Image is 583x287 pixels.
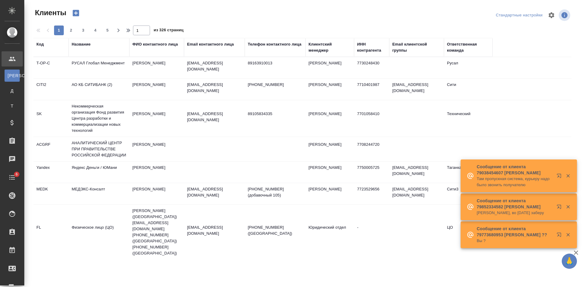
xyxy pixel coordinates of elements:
p: [PERSON_NAME], во [DATE] заберу [477,210,553,216]
td: РУСАЛ Глобал Менеджмент [69,57,129,78]
span: 4 [90,27,100,33]
td: [PERSON_NAME] [129,162,184,183]
td: 7708244720 [354,138,389,160]
td: Сити [444,79,493,100]
td: Таганка [444,162,493,183]
td: ACGRF [33,138,69,160]
td: [PERSON_NAME] [305,183,354,204]
td: T-OP-C [33,57,69,78]
td: 7701058410 [354,108,389,129]
p: [PHONE_NUMBER] [248,82,302,88]
td: [PERSON_NAME] [129,108,184,129]
div: split button [494,11,544,20]
td: АО КБ СИТИБАНК (2) [69,79,129,100]
td: [PERSON_NAME] [305,138,354,160]
button: Закрыть [562,204,574,210]
div: Код [36,41,44,47]
div: Ответственная команда [447,41,489,53]
td: Некоммерческая организация Фонд развития Центра разработки и коммерциализации новых технологий [69,100,129,137]
a: Д [5,85,20,97]
div: ФИО контактного лица [132,41,178,47]
button: Открыть в новой вкладке [553,201,568,215]
span: [PERSON_NAME] [8,73,17,79]
td: Яндекс Деньги / ЮМани [69,162,129,183]
td: Физическое лицо (ЦО) [69,221,129,243]
td: Технический [444,108,493,129]
td: [PERSON_NAME] [305,162,354,183]
p: [EMAIL_ADDRESS][DOMAIN_NAME] [187,224,242,237]
p: Сообщение от клиента 79038454607 [PERSON_NAME] [477,164,553,176]
td: [PERSON_NAME] [129,79,184,100]
td: Юридический отдел [305,221,354,243]
td: [PERSON_NAME] [305,57,354,78]
td: ЦО [444,221,493,243]
span: 2 [66,27,76,33]
div: Клиентский менеджер [309,41,351,53]
div: Название [72,41,90,47]
button: 3 [78,26,88,35]
td: 7750005725 [354,162,389,183]
td: Yandex [33,162,69,183]
button: Открыть в новой вкладке [553,229,568,243]
button: 2 [66,26,76,35]
a: [PERSON_NAME] [5,70,20,82]
p: [EMAIL_ADDRESS][DOMAIN_NAME] [187,82,242,94]
td: [PERSON_NAME] [129,57,184,78]
span: Посмотреть информацию [559,9,571,21]
span: Настроить таблицу [544,8,559,22]
td: [PERSON_NAME] [129,138,184,160]
a: Т [5,100,20,112]
td: 7723529656 [354,183,389,204]
button: Создать [69,8,83,18]
td: [EMAIL_ADDRESS][DOMAIN_NAME] [389,79,444,100]
td: CITI2 [33,79,69,100]
td: - [354,221,389,243]
span: Д [8,88,17,94]
td: МЕДЭКС-Консалт [69,183,129,204]
p: 89105834335 [248,111,302,117]
p: Сообщение от клиента 79773680953 [PERSON_NAME] ?? [477,226,553,238]
td: Русал [444,57,493,78]
p: Вы ? [477,238,553,244]
td: [PERSON_NAME] [129,183,184,204]
p: [EMAIL_ADDRESS][DOMAIN_NAME] [187,111,242,123]
td: АНАЛИТИЧЕСКИЙ ЦЕНТР ПРИ ПРАВИТЕЛЬСТВЕ РОССИЙСКОЙ ФЕДЕРАЦИИ [69,137,129,161]
button: 5 [103,26,112,35]
span: Т [8,103,17,109]
p: Сообщение от клиента 79852334582 [PERSON_NAME] [477,198,553,210]
p: [EMAIL_ADDRESS][DOMAIN_NAME] [187,186,242,198]
a: 6 [2,170,23,185]
td: [PERSON_NAME] ([GEOGRAPHIC_DATA]) [EMAIL_ADDRESS][DOMAIN_NAME] [PHONE_NUMBER] ([GEOGRAPHIC_DATA])... [129,205,184,259]
p: [PHONE_NUMBER] (добавочный 105) [248,186,302,198]
button: Закрыть [562,232,574,237]
span: 3 [78,27,88,33]
td: [PERSON_NAME] [305,79,354,100]
div: ИНН контрагента [357,41,386,53]
div: Телефон контактного лица [248,41,302,47]
td: [EMAIL_ADDRESS][DOMAIN_NAME] [389,162,444,183]
span: 5 [103,27,112,33]
td: [EMAIL_ADDRESS][DOMAIN_NAME] [389,183,444,204]
td: Сити3 [444,183,493,204]
button: Открыть в новой вкладке [553,170,568,184]
button: Закрыть [562,173,574,179]
td: FL [33,221,69,243]
button: 4 [90,26,100,35]
p: [PHONE_NUMBER] ([GEOGRAPHIC_DATA]) [248,224,302,237]
div: Email контактного лица [187,41,234,47]
div: Email клиентской группы [392,41,441,53]
p: Там пропускная система, курьеру надо было звонить получателю [477,176,553,188]
td: MEDK [33,183,69,204]
td: 7710401987 [354,79,389,100]
td: 7730248430 [354,57,389,78]
p: [EMAIL_ADDRESS][DOMAIN_NAME] [187,60,242,72]
td: [PERSON_NAME] [305,108,354,129]
span: 6 [12,171,21,177]
td: SK [33,108,69,129]
p: 89163910013 [248,60,302,66]
span: из 326 страниц [154,26,183,35]
span: Клиенты [33,8,66,18]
